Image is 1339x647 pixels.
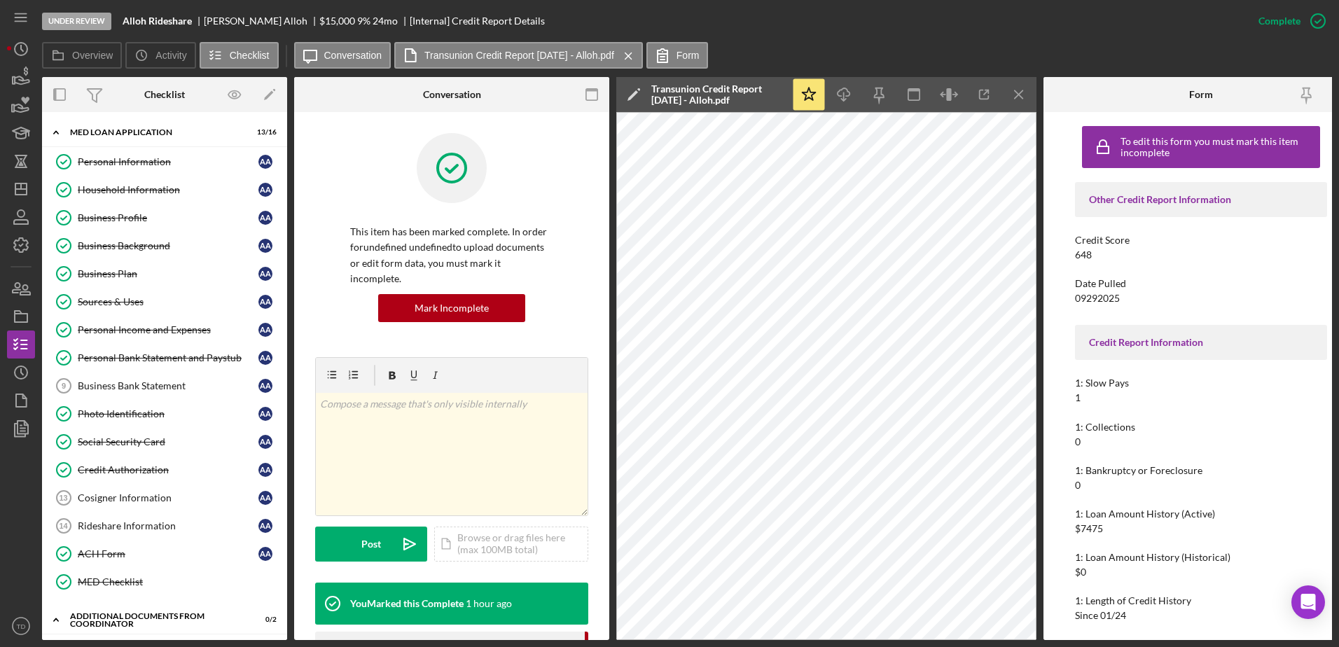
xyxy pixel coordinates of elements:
[258,267,272,281] div: A A
[1244,7,1332,35] button: Complete
[1075,436,1081,447] div: 0
[357,15,370,27] div: 9 %
[78,548,258,559] div: ACH Form
[49,176,280,204] a: Household InformationAA
[1291,585,1325,619] div: Open Intercom Messenger
[1089,337,1313,348] div: Credit Report Information
[59,522,68,530] tspan: 14
[78,464,258,475] div: Credit Authorization
[1075,552,1327,563] div: 1: Loan Amount History (Historical)
[62,382,66,390] tspan: 9
[42,13,111,30] div: Under Review
[410,15,545,27] div: [Internal] Credit Report Details
[49,344,280,372] a: Personal Bank Statement and PaystubAA
[78,156,258,167] div: Personal Information
[78,324,258,335] div: Personal Income and Expenses
[1075,392,1081,403] div: 1
[1075,422,1327,433] div: 1: Collections
[49,148,280,176] a: Personal InformationAA
[78,520,258,531] div: Rideshare Information
[78,352,258,363] div: Personal Bank Statement and Paystub
[378,294,525,322] button: Mark Incomplete
[258,155,272,169] div: A A
[258,435,272,449] div: A A
[155,50,186,61] label: Activity
[1258,7,1300,35] div: Complete
[49,456,280,484] a: Credit AuthorizationAA
[423,89,481,100] div: Conversation
[49,288,280,316] a: Sources & UsesAA
[258,183,272,197] div: A A
[350,598,464,609] div: You Marked this Complete
[258,351,272,365] div: A A
[394,42,643,69] button: Transunion Credit Report [DATE] - Alloh.pdf
[258,463,272,477] div: A A
[424,50,614,61] label: Transunion Credit Report [DATE] - Alloh.pdf
[49,484,280,512] a: 13Cosigner InformationAA
[49,400,280,428] a: Photo IdentificationAA
[49,512,280,540] a: 14Rideshare InformationAA
[1075,508,1327,520] div: 1: Loan Amount History (Active)
[258,323,272,337] div: A A
[125,42,195,69] button: Activity
[1075,293,1120,304] div: 09292025
[70,128,242,137] div: MED Loan Application
[324,50,382,61] label: Conversation
[49,232,280,260] a: Business BackgroundAA
[466,598,512,609] time: 2025-10-14 13:59
[1075,480,1081,491] div: 0
[373,15,398,27] div: 24 mo
[70,612,242,628] div: Additional Documents from Coordinator
[78,212,258,223] div: Business Profile
[17,622,26,630] text: TD
[258,491,272,505] div: A A
[1189,89,1213,100] div: Form
[1075,465,1327,476] div: 1: Bankruptcy or Foreclosure
[123,15,192,27] b: Alloh Rideshare
[258,519,272,533] div: A A
[49,372,280,400] a: 9Business Bank StatementAA
[415,294,489,322] div: Mark Incomplete
[78,184,258,195] div: Household Information
[350,224,553,287] p: This item has been marked complete. In order for undefined undefined to upload documents or edit ...
[78,492,258,503] div: Cosigner Information
[258,407,272,421] div: A A
[230,50,270,61] label: Checklist
[78,576,279,587] div: MED Checklist
[258,211,272,225] div: A A
[204,15,319,27] div: [PERSON_NAME] Alloh
[144,89,185,100] div: Checklist
[258,547,272,561] div: A A
[1075,610,1126,621] div: Since 01/24
[49,428,280,456] a: Social Security CardAA
[72,50,113,61] label: Overview
[78,296,258,307] div: Sources & Uses
[49,568,280,596] a: MED Checklist
[251,615,277,624] div: 0 / 2
[646,42,709,69] button: Form
[315,527,427,562] button: Post
[42,42,122,69] button: Overview
[49,204,280,232] a: Business ProfileAA
[1075,595,1327,606] div: 1: Length of Credit History
[1075,566,1086,578] div: $0
[1075,377,1327,389] div: 1: Slow Pays
[1075,249,1092,260] div: 648
[294,42,391,69] button: Conversation
[1075,278,1327,289] div: Date Pulled
[1121,136,1317,158] div: To edit this form you must mark this item incomplete
[1075,235,1327,246] div: Credit Score
[677,50,700,61] label: Form
[78,268,258,279] div: Business Plan
[59,494,67,502] tspan: 13
[78,408,258,419] div: Photo Identification
[258,239,272,253] div: A A
[651,83,784,106] div: Transunion Credit Report [DATE] - Alloh.pdf
[78,380,258,391] div: Business Bank Statement
[49,540,280,568] a: ACH FormAA
[258,379,272,393] div: A A
[49,316,280,344] a: Personal Income and ExpensesAA
[200,42,279,69] button: Checklist
[1089,194,1313,205] div: Other Credit Report Information
[78,436,258,447] div: Social Security Card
